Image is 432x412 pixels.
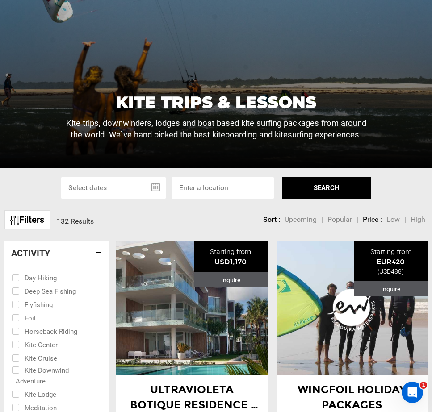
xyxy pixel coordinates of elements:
li: | [404,215,406,225]
input: Enter a location [172,177,274,199]
span: Wingfoil Holiday Packages [298,383,406,411]
span: Starting from [210,247,251,256]
img: btn-icon.svg [10,216,19,225]
span: (USD488) [377,268,404,275]
iframe: Intercom live chat [402,382,423,403]
a: Filters [4,210,50,229]
button: SEARCH [282,177,371,199]
li: | [357,215,358,225]
li: | [321,215,323,225]
span: Low [386,215,400,224]
div: Inquire [354,281,428,296]
span: Starting from [370,247,411,256]
li: Price : [363,215,382,225]
span: USD1,170 [214,258,247,266]
input: Select dates [61,177,166,199]
span: High [411,215,425,224]
span: 132 Results [57,217,94,225]
li: Sort : [263,215,280,225]
h1: Kite Trips & Lessons [65,94,368,111]
h4: Activity [11,248,103,258]
p: Kite trips, downwinders, lodges and boat based kite surfing packages from around the world. We`ve... [65,117,368,141]
span: Upcoming [285,215,317,224]
div: Inquire [194,272,268,287]
span: EUR420 [377,258,405,266]
img: images [319,279,386,337]
span: Popular [327,215,352,224]
span: 1 [420,382,427,389]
